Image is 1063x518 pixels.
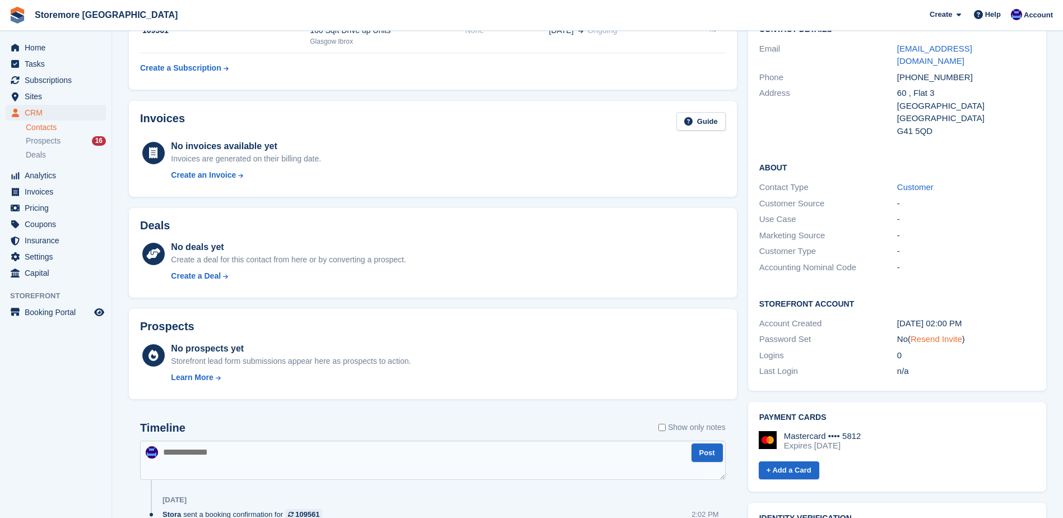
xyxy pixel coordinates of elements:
[310,36,465,47] div: Glasgow Ibrox
[26,149,106,161] a: Deals
[1011,9,1022,20] img: Angela
[759,71,897,84] div: Phone
[6,168,106,183] a: menu
[759,365,897,378] div: Last Login
[140,422,185,434] h2: Timeline
[897,197,1035,210] div: -
[26,135,106,147] a: Prospects 16
[897,245,1035,258] div: -
[676,112,726,131] a: Guide
[25,184,92,200] span: Invoices
[897,87,1035,100] div: 60 , Flat 3
[897,229,1035,242] div: -
[25,168,92,183] span: Analytics
[9,7,26,24] img: stora-icon-8386f47178a22dfd0bd8f6a31ec36ba5ce8667c1dd55bd0f319d3a0aa187defe.svg
[897,182,934,192] a: Customer
[759,245,897,258] div: Customer Type
[759,333,897,346] div: Password Set
[6,304,106,320] a: menu
[25,105,92,121] span: CRM
[25,200,92,216] span: Pricing
[25,265,92,281] span: Capital
[171,169,321,181] a: Create an Invoice
[897,365,1035,378] div: n/a
[658,422,726,433] label: Show only notes
[911,334,962,344] a: Resend Invite
[6,72,106,88] a: menu
[171,240,406,254] div: No deals yet
[6,184,106,200] a: menu
[6,89,106,104] a: menu
[6,40,106,55] a: menu
[759,87,897,137] div: Address
[10,290,112,302] span: Storefront
[92,306,106,319] a: Preview store
[6,233,106,248] a: menu
[171,169,236,181] div: Create an Invoice
[26,136,61,146] span: Prospects
[759,431,777,449] img: Mastercard Logo
[759,229,897,242] div: Marketing Source
[6,200,106,216] a: menu
[140,25,310,36] div: 109561
[310,25,465,36] div: 160 Sqft Drive up Units
[549,25,574,36] span: [DATE]
[759,298,1035,309] h2: Storefront Account
[6,56,106,72] a: menu
[171,355,411,367] div: Storefront lead form submissions appear here as prospects to action.
[171,270,406,282] a: Create a Deal
[171,270,221,282] div: Create a Deal
[784,431,861,441] div: Mastercard •••• 5812
[25,216,92,232] span: Coupons
[6,105,106,121] a: menu
[140,112,185,131] h2: Invoices
[784,441,861,451] div: Expires [DATE]
[171,254,406,266] div: Create a deal for this contact from here or by converting a prospect.
[6,216,106,232] a: menu
[897,349,1035,362] div: 0
[6,265,106,281] a: menu
[6,249,106,265] a: menu
[897,100,1035,113] div: [GEOGRAPHIC_DATA]
[908,334,965,344] span: ( )
[140,58,229,78] a: Create a Subscription
[140,62,221,74] div: Create a Subscription
[897,71,1035,84] div: [PHONE_NUMBER]
[26,122,106,133] a: Contacts
[171,342,411,355] div: No prospects yet
[25,40,92,55] span: Home
[171,153,321,165] div: Invoices are generated on their billing date.
[1024,10,1053,21] span: Account
[897,125,1035,138] div: G41 5QD
[140,320,194,333] h2: Prospects
[25,249,92,265] span: Settings
[897,261,1035,274] div: -
[759,413,1035,422] h2: Payment cards
[897,44,972,66] a: [EMAIL_ADDRESS][DOMAIN_NAME]
[588,26,618,35] span: Ongoing
[171,140,321,153] div: No invoices available yet
[759,197,897,210] div: Customer Source
[465,25,549,36] div: None
[759,181,897,194] div: Contact Type
[25,233,92,248] span: Insurance
[759,161,1035,173] h2: About
[930,9,952,20] span: Create
[897,317,1035,330] div: [DATE] 02:00 PM
[759,461,819,480] a: + Add a Card
[26,150,46,160] span: Deals
[897,333,1035,346] div: No
[759,261,897,274] div: Accounting Nominal Code
[25,72,92,88] span: Subscriptions
[25,304,92,320] span: Booking Portal
[985,9,1001,20] span: Help
[171,372,411,383] a: Learn More
[171,372,213,383] div: Learn More
[897,213,1035,226] div: -
[92,136,106,146] div: 16
[759,317,897,330] div: Account Created
[759,349,897,362] div: Logins
[25,56,92,72] span: Tasks
[897,112,1035,125] div: [GEOGRAPHIC_DATA]
[691,443,723,462] button: Post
